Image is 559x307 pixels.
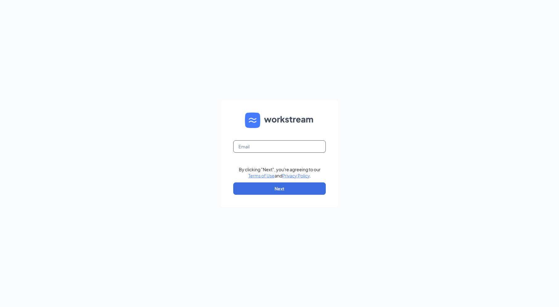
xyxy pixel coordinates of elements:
button: Next [233,182,326,195]
input: Email [233,140,326,153]
a: Terms of Use [248,173,275,178]
img: WS logo and Workstream text [245,113,314,128]
div: By clicking "Next", you're agreeing to our and . [239,166,321,179]
a: Privacy Policy [282,173,310,178]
